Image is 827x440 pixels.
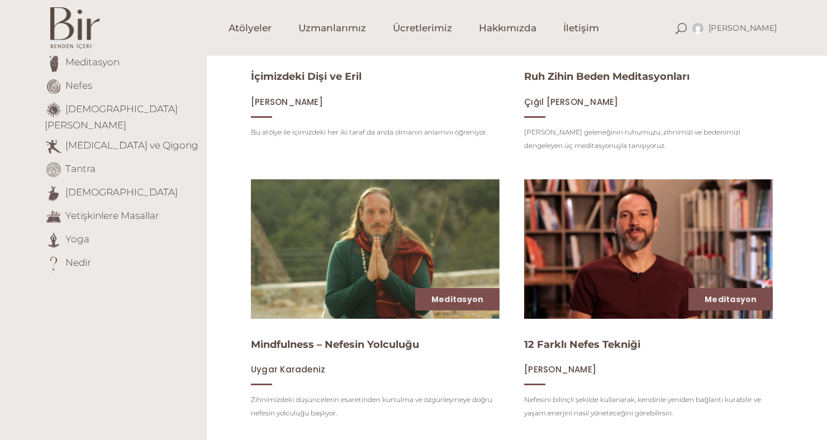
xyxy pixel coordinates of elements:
[45,103,178,131] a: [DEMOGRAPHIC_DATA][PERSON_NAME]
[524,70,690,83] a: Ruh Zihin Beden Meditasyonları
[65,257,91,268] a: Nedir
[65,163,96,174] a: Tantra
[251,126,500,139] p: Bu atölye ile içimizdeki her iki taraf da anda olmanın anlamını öğreniyor.
[298,22,366,35] span: Uzmanlarımız
[709,23,777,33] span: [PERSON_NAME]
[65,233,89,245] a: Yoga
[524,364,596,375] span: [PERSON_NAME]
[393,22,452,35] span: Ücretlerimiz
[524,126,773,152] p: [PERSON_NAME] geleneğinin ruhumuzu, zihnimizi ve bedenimizi dengeleyen üç meditasyonuyla tanışıyo...
[431,294,483,305] a: Meditasyon
[524,97,618,107] a: Çığıl [PERSON_NAME]
[65,186,178,198] a: [DEMOGRAPHIC_DATA]
[524,96,618,108] span: Çığıl [PERSON_NAME]
[251,70,362,83] a: İçimizdeki Dişi ve Eril
[524,393,773,420] p: Nefesini bilinçli şekilde kullanarak, kendinle yeniden bağlantı kurabilir ve yaşam enerjini nasıl...
[229,22,272,35] span: Atölyeler
[705,294,757,305] a: Meditasyon
[479,22,536,35] span: Hakkımızda
[251,364,325,375] a: Uygar Karadeniz
[524,364,596,375] a: [PERSON_NAME]
[65,80,92,91] a: Nefes
[251,393,500,420] p: Zihnimizdeki düşüncelerin esaretinden kurtulma ve özgürleşmeye doğru nefesin yolculuğu başlıyor.
[251,97,323,107] a: [PERSON_NAME]
[65,140,198,151] a: [MEDICAL_DATA] ve Qigong
[65,56,120,68] a: Meditasyon
[251,338,419,351] a: Mindfulness – Nefesin Yolculuğu
[65,210,159,221] a: Yetişkinlere Masallar
[251,96,323,108] span: [PERSON_NAME]
[251,364,325,375] span: Uygar Karadeniz
[524,338,640,351] a: 12 Farklı Nefes Tekniği
[563,22,599,35] span: İletişim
